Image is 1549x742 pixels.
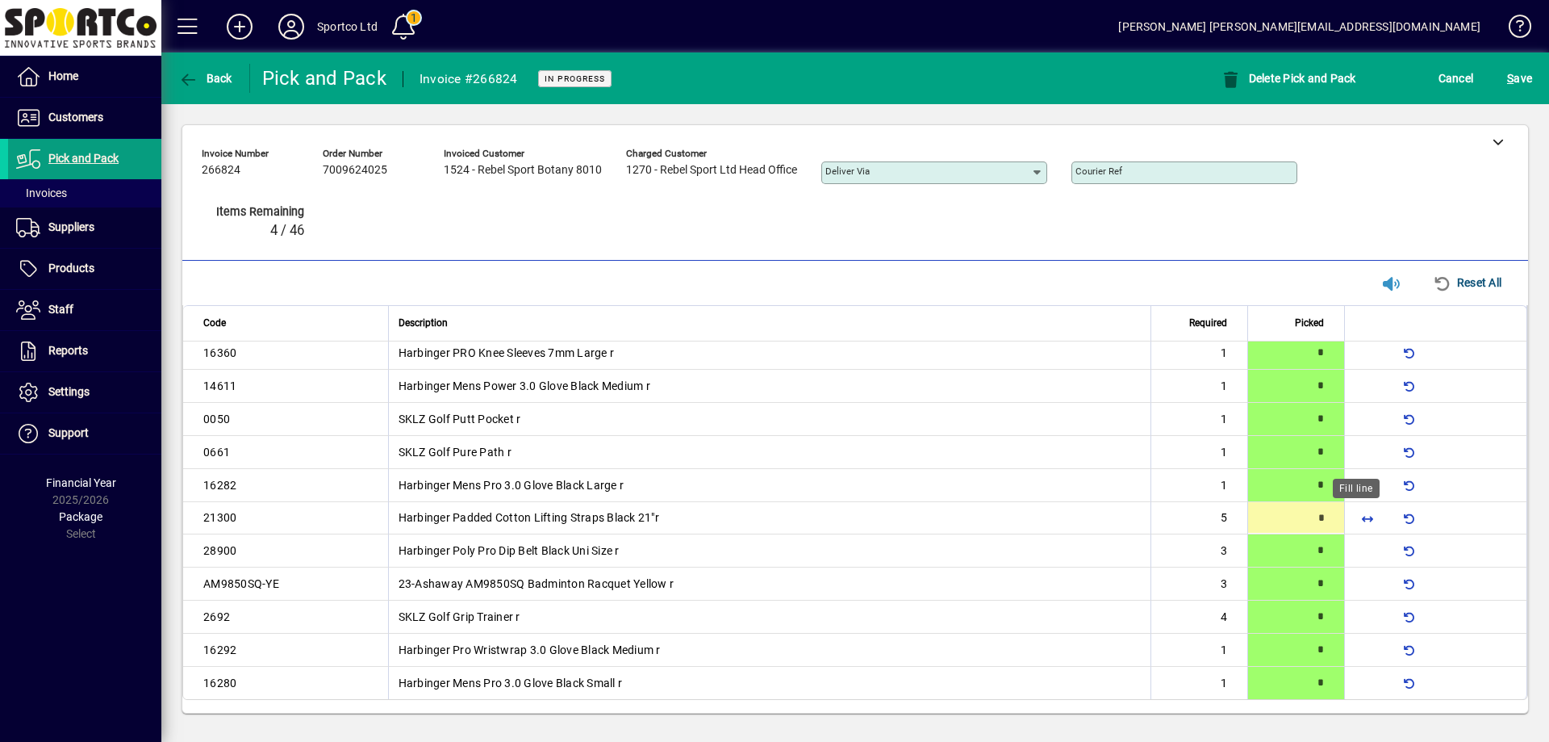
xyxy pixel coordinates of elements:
span: Staff [48,303,73,316]
td: AM9850SQ-YE [183,568,388,601]
td: 28900 [183,534,388,568]
td: 16360 [183,337,388,370]
td: 1 [1150,469,1247,502]
td: Harbinger Mens Pro 3.0 Glove Black Small r [388,667,1151,699]
a: Invoices [8,179,161,207]
td: 5 [1150,502,1247,534]
td: 16280 [183,667,388,699]
a: Settings [8,372,161,413]
button: Profile [265,12,317,41]
td: Harbinger Poly Pro Dip Belt Black Uni Size r [388,534,1151,568]
td: 0661 [183,436,388,469]
button: Delete Pick and Pack [1217,64,1360,93]
a: Suppliers [8,208,161,248]
span: 4 / 46 [270,223,304,238]
td: 1 [1150,370,1247,403]
mat-label: Deliver via [825,166,870,177]
td: 23-Ashaway AM9850SQ Badminton Racquet Yellow r [388,568,1151,601]
td: 16292 [183,634,388,667]
td: SKLZ Golf Pure Path r [388,436,1151,469]
button: Cancel [1434,64,1478,93]
span: Products [48,262,94,275]
span: Home [48,69,78,82]
span: S [1507,72,1514,85]
td: 0050 [183,403,388,436]
td: 14611 [183,370,388,403]
app-page-header-button: Back [161,64,250,93]
span: Reports [48,344,88,357]
div: [PERSON_NAME] [PERSON_NAME][EMAIL_ADDRESS][DOMAIN_NAME] [1118,14,1480,40]
td: SKLZ Golf Putt Pocket r [388,403,1151,436]
td: 3 [1150,534,1247,568]
span: Pick and Pack [48,152,119,165]
mat-label: Courier Ref [1075,166,1122,177]
td: 21300 [183,502,388,534]
span: Delete Pick and Pack [1221,72,1356,85]
button: Reset All [1426,268,1508,297]
span: Picked [1295,314,1324,332]
span: Description [399,314,448,332]
span: Items remaining [207,205,304,218]
span: Package [59,510,102,523]
div: Sportco Ltd [317,14,378,40]
span: Code [203,314,226,332]
span: 7009624025 [323,164,387,177]
a: Staff [8,290,161,330]
button: Save [1503,64,1536,93]
span: Financial Year [46,476,116,489]
span: ave [1507,65,1532,91]
span: Suppliers [48,220,94,233]
td: Harbinger Padded Cotton Lifting Straps Black 21"r [388,502,1151,534]
td: 1 [1150,436,1247,469]
td: 1 [1150,337,1247,370]
span: Customers [48,111,103,124]
td: 2692 [183,601,388,634]
td: 3 [1150,568,1247,601]
span: 266824 [202,164,240,177]
td: 1 [1150,634,1247,667]
span: Required [1189,314,1227,332]
td: 16282 [183,469,388,502]
button: Back [174,64,236,93]
a: Customers [8,98,161,138]
td: 1 [1150,403,1247,436]
td: 4 [1150,601,1247,634]
span: Cancel [1438,65,1474,91]
a: Home [8,57,161,97]
td: Harbinger PRO Knee Sleeves 7mm Large r [388,337,1151,370]
span: 1270 - Rebel Sport Ltd Head Office [626,164,797,177]
a: Reports [8,331,161,371]
span: Back [178,72,232,85]
td: Harbinger Mens Pro 3.0 Glove Black Large r [388,469,1151,502]
a: Knowledge Base [1497,3,1529,56]
span: Invoices [16,187,67,199]
td: Harbinger Mens Power 3.0 Glove Black Medium r [388,370,1151,403]
td: SKLZ Golf Grip Trainer r [388,601,1151,634]
td: 1 [1150,667,1247,699]
a: Support [8,413,161,454]
td: Harbinger Pro Wristwrap 3.0 Glove Black Medium r [388,634,1151,667]
span: 1524 - Rebel Sport Botany 8010 [444,164,602,177]
button: Add [214,12,265,41]
span: Reset All [1433,270,1501,296]
div: Invoice #266824 [420,66,518,92]
a: Products [8,249,161,289]
div: Fill line [1333,479,1380,498]
span: In Progress [545,73,605,84]
span: Settings [48,385,90,398]
div: Pick and Pack [262,65,386,91]
span: Support [48,426,89,439]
